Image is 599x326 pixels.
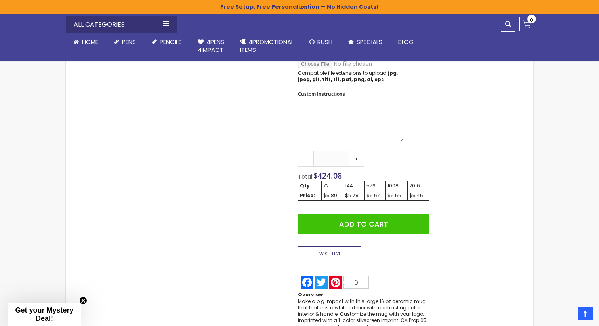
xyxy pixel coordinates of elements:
[298,70,398,83] strong: jpg, jpeg, gif, tiff, tif, pdf, png, ai, eps
[232,33,301,59] a: 4PROMOTIONALITEMS
[82,38,98,46] span: Home
[530,16,533,24] span: 0
[387,183,406,189] div: 1008
[366,193,384,199] div: $5.67
[398,38,414,46] span: Blog
[323,193,341,199] div: $5.89
[144,33,190,51] a: Pencils
[66,16,177,33] div: All Categories
[355,279,358,286] span: 0
[15,306,73,322] span: Get your Mystery Deal!
[409,183,427,189] div: 2016
[323,183,341,189] div: 72
[387,193,406,199] div: $5.55
[317,38,332,46] span: Rush
[578,307,593,320] a: Top
[339,219,388,229] span: Add to Cart
[349,151,364,167] a: +
[300,182,311,189] strong: Qty:
[409,193,427,199] div: $5.45
[298,246,361,262] span: Wish List
[160,38,182,46] span: Pencils
[66,33,106,51] a: Home
[106,33,144,51] a: Pens
[300,192,315,199] strong: Price:
[366,183,384,189] div: 576
[390,33,422,51] a: Blog
[8,303,81,326] div: Get your Mystery Deal!Close teaser
[190,33,232,59] a: 4Pens4impact
[298,70,403,83] p: Compatible file extensions to upload:
[298,246,364,262] a: Wish List
[313,170,342,181] span: $
[345,183,363,189] div: 144
[301,33,340,51] a: Rush
[340,33,390,51] a: Specials
[300,276,314,289] a: Facebook
[318,170,342,181] span: 424.08
[298,173,313,181] span: Total:
[519,17,533,31] a: 0
[298,214,429,234] button: Add to Cart
[357,38,382,46] span: Specials
[240,38,294,54] span: 4PROMOTIONAL ITEMS
[345,193,363,199] div: $5.78
[298,291,323,298] strong: Overview
[122,38,136,46] span: Pens
[298,151,314,167] a: -
[79,297,87,305] button: Close teaser
[314,276,328,289] a: Twitter
[198,38,224,54] span: 4Pens 4impact
[328,276,370,289] a: Pinterest0
[298,91,345,97] span: Custom Instructions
